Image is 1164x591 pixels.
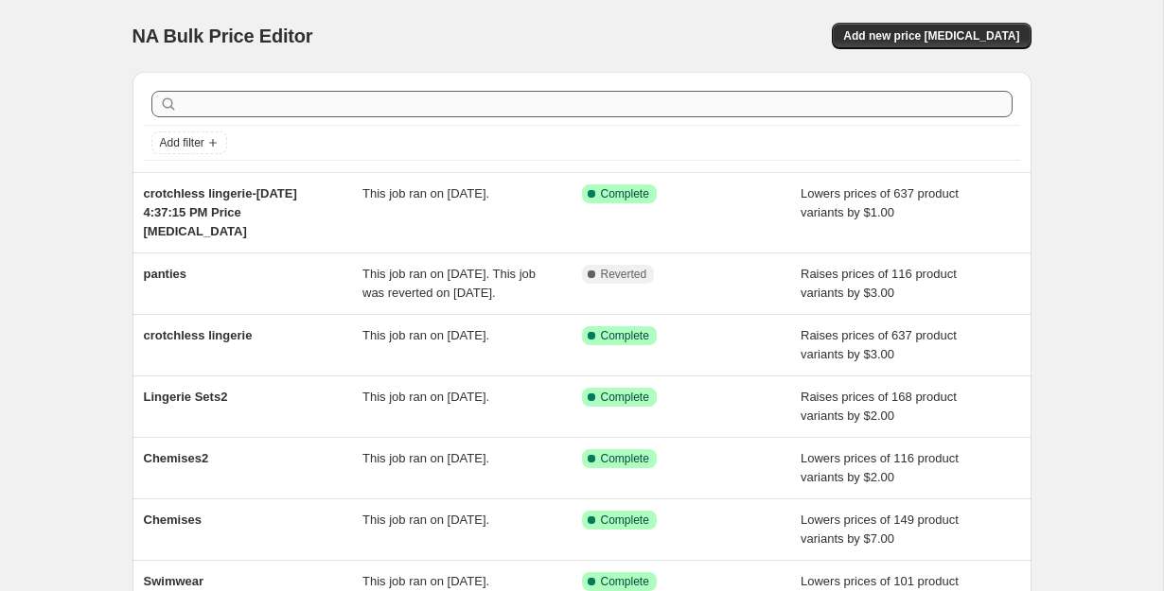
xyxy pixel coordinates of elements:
[132,26,313,46] span: NA Bulk Price Editor
[601,267,647,282] span: Reverted
[144,451,209,465] span: Chemises2
[144,574,204,588] span: Swimwear
[362,513,489,527] span: This job ran on [DATE].
[843,28,1019,43] span: Add new price [MEDICAL_DATA]
[801,328,957,361] span: Raises prices of 637 product variants by $3.00
[601,574,649,589] span: Complete
[144,267,187,281] span: panties
[801,513,959,546] span: Lowers prices of 149 product variants by $7.00
[801,451,959,484] span: Lowers prices of 116 product variants by $2.00
[144,513,202,527] span: Chemises
[144,186,297,238] span: crotchless lingerie-[DATE] 4:37:15 PM Price [MEDICAL_DATA]
[144,328,253,342] span: crotchless lingerie
[362,267,536,300] span: This job ran on [DATE]. This job was reverted on [DATE].
[362,574,489,588] span: This job ran on [DATE].
[832,23,1031,49] button: Add new price [MEDICAL_DATA]
[801,390,957,423] span: Raises prices of 168 product variants by $2.00
[362,186,489,200] span: This job ran on [DATE].
[601,186,649,201] span: Complete
[601,390,649,405] span: Complete
[362,390,489,404] span: This job ran on [DATE].
[601,451,649,466] span: Complete
[160,135,204,150] span: Add filter
[362,328,489,342] span: This job ran on [DATE].
[144,390,228,404] span: Lingerie Sets2
[362,451,489,465] span: This job ran on [DATE].
[151,131,227,154] button: Add filter
[801,186,959,219] span: Lowers prices of 637 product variants by $1.00
[601,328,649,343] span: Complete
[601,513,649,528] span: Complete
[801,267,957,300] span: Raises prices of 116 product variants by $3.00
